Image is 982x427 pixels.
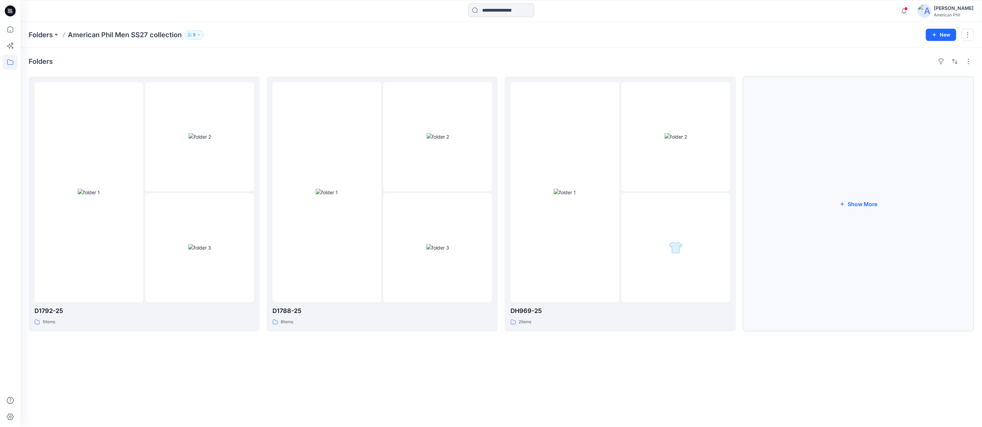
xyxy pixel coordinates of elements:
[78,189,100,196] img: folder 1
[505,76,736,331] a: folder 1folder 2folder 3DH969-252items
[188,244,211,251] img: folder 3
[68,30,182,40] p: American Phil Men SS27 collection
[918,4,931,18] img: avatar
[316,189,338,196] img: folder 1
[193,31,195,39] p: 5
[267,76,498,331] a: folder 1folder 2folder 3D1788-258items
[184,30,204,40] button: 5
[510,306,730,316] p: DH969-25
[743,76,974,331] button: Show More
[926,29,956,41] button: New
[934,12,973,17] div: American Phil
[272,306,492,316] p: D1788-25
[554,189,576,196] img: folder 1
[43,318,55,326] p: 5 items
[29,30,53,40] a: Folders
[281,318,293,326] p: 8 items
[669,241,683,255] img: folder 3
[189,133,211,140] img: folder 2
[934,4,973,12] div: [PERSON_NAME]
[34,306,254,316] p: D1792-25
[665,133,687,140] img: folder 2
[426,244,449,251] img: folder 3
[29,76,260,331] a: folder 1folder 2folder 3D1792-255items
[427,133,449,140] img: folder 2
[519,318,531,326] p: 2 items
[29,57,53,66] h4: Folders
